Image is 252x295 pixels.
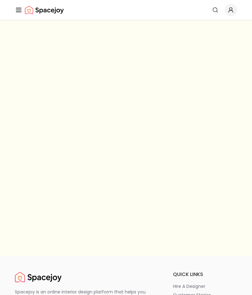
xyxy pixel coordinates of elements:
[15,271,62,283] a: Spacejoy
[25,4,64,16] img: Spacejoy Logo
[15,271,62,283] img: Spacejoy Logo
[173,283,205,289] p: hire a designer
[173,271,237,278] h6: quick links
[173,283,237,289] a: hire a designer
[25,4,64,16] a: Spacejoy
